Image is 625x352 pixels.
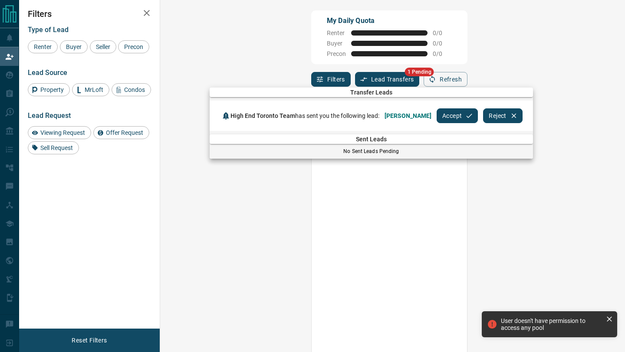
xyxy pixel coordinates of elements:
span: High End Toronto Team [230,112,295,119]
button: Reject [483,108,522,123]
button: Accept [437,108,478,123]
span: Sent Leads [210,136,533,143]
p: No Sent Leads Pending [210,147,533,155]
span: Transfer Leads [210,89,533,96]
div: User doesn't have permission to access any pool [501,317,602,331]
span: [PERSON_NAME] [385,112,431,119]
span: has sent you the following lead: [230,112,379,119]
